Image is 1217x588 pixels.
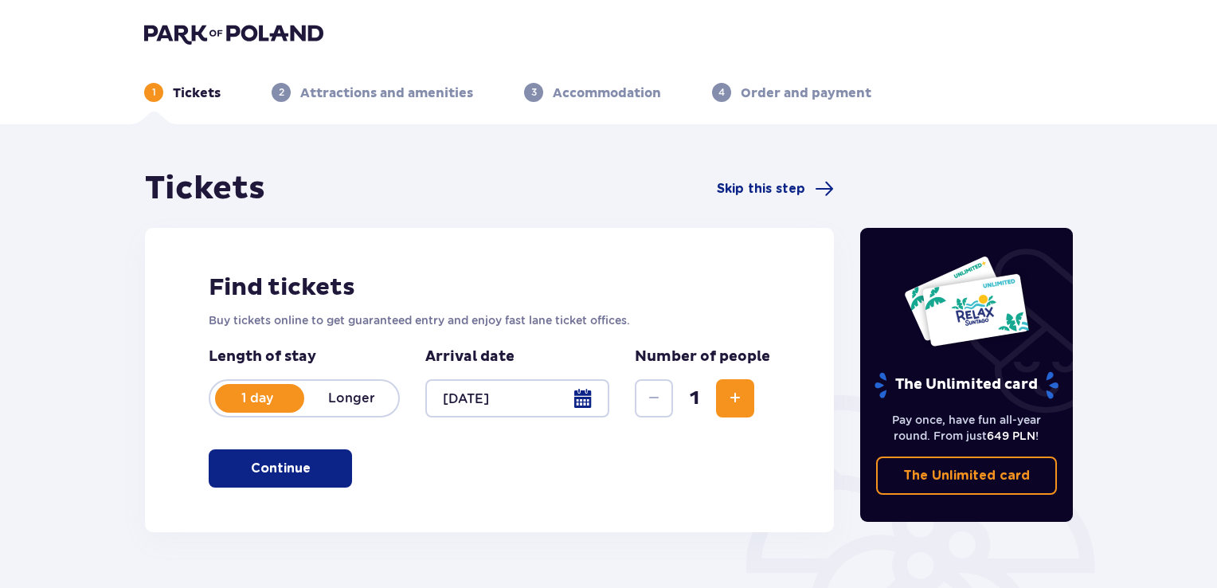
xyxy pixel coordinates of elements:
a: Skip this step [717,179,834,198]
p: Attractions and amenities [300,84,473,102]
span: 649 PLN [987,429,1035,442]
p: The Unlimited card [903,467,1030,484]
button: Increase [716,379,754,417]
p: Pay once, have fun all-year round. From just ! [876,412,1058,444]
button: Continue [209,449,352,488]
span: Skip this step [717,180,805,198]
p: Accommodation [553,84,661,102]
p: Buy tickets online to get guaranteed entry and enjoy fast lane ticket offices. [209,312,770,328]
p: Order and payment [741,84,871,102]
img: Park of Poland logo [144,22,323,45]
button: Decrease [635,379,673,417]
p: Longer [304,390,398,407]
p: Tickets [173,84,221,102]
p: Continue [251,460,311,477]
p: Length of stay [209,347,400,367]
span: 1 [676,386,713,410]
p: 4 [718,85,725,100]
p: Number of people [635,347,770,367]
p: 1 day [210,390,304,407]
p: Arrival date [425,347,515,367]
h2: Find tickets [209,272,770,303]
p: 2 [279,85,284,100]
h1: Tickets [145,169,265,209]
p: The Unlimited card [873,371,1060,399]
a: The Unlimited card [876,457,1058,495]
p: 1 [152,85,156,100]
p: 3 [531,85,537,100]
